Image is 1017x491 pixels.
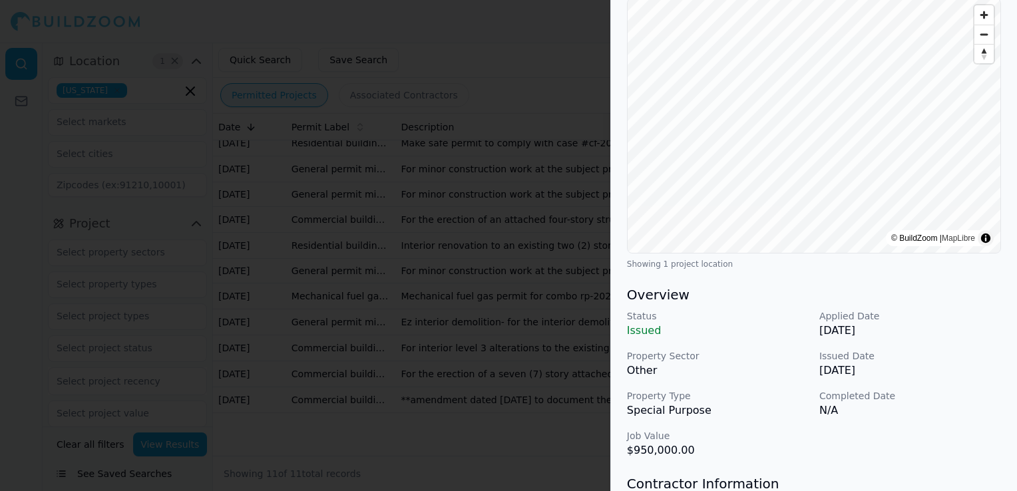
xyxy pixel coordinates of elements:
summary: Toggle attribution [978,230,994,246]
div: Showing 1 project location [627,259,1001,269]
p: Applied Date [819,309,1001,323]
p: Status [627,309,809,323]
button: Zoom in [974,5,994,25]
p: Other [627,363,809,379]
p: [DATE] [819,363,1001,379]
a: MapLibre [942,234,975,243]
div: © BuildZoom | [891,232,975,245]
p: $950,000.00 [627,442,809,458]
p: Issued [627,323,809,339]
p: Special Purpose [627,403,809,418]
p: Property Sector [627,349,809,363]
p: Completed Date [819,389,1001,403]
button: Zoom out [974,25,994,44]
p: Issued Date [819,349,1001,363]
p: [DATE] [819,323,1001,339]
p: Property Type [627,389,809,403]
p: Job Value [627,429,809,442]
button: Reset bearing to north [974,44,994,63]
h3: Overview [627,285,1001,304]
p: N/A [819,403,1001,418]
